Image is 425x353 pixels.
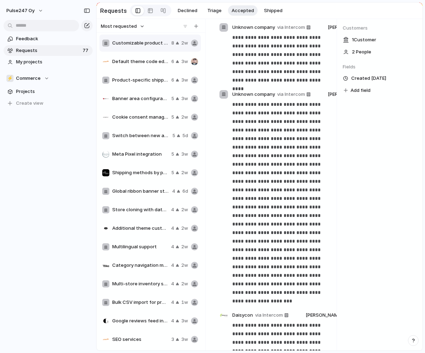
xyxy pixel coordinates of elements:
span: Category navigation menu types [112,262,168,269]
span: Switch between new and old checkout views [112,132,170,139]
button: ⚡Commerce [4,73,93,84]
span: Unknown company [232,24,275,31]
span: Additional theme customization options [112,225,168,232]
span: SEO services [112,336,169,343]
button: Pulse247 Oy [3,5,47,16]
span: Shipped [264,7,283,14]
a: Requests77 [4,45,93,56]
span: 4 [171,243,174,250]
span: via Intercom [277,24,305,31]
span: 3w [181,336,188,343]
span: 4 [171,206,174,213]
span: Unknown company [232,91,275,98]
span: 4 [171,225,174,232]
span: Created [DATE] [351,75,386,82]
span: via Intercom [255,312,283,319]
span: Most requested [101,23,137,30]
button: Create view [4,98,93,109]
span: 2w [181,262,188,269]
span: 3 [171,336,174,343]
span: 3w [181,58,188,65]
span: 2w [181,206,188,213]
span: Multilingual support [112,243,168,250]
button: Accepted [228,5,258,16]
a: via Intercom [276,90,312,99]
span: 2w [181,169,188,176]
div: ⚡ [6,75,14,82]
span: 5 [171,114,174,121]
span: 5d [182,132,188,139]
span: 2w [181,114,188,121]
span: 3w [181,151,188,158]
h2: Requests [100,6,127,15]
span: Default theme code editing [112,58,169,65]
button: Shipped [260,5,286,16]
a: via Intercom [254,311,290,320]
span: 5 [171,169,174,176]
span: 5 [171,151,174,158]
a: via Intercom [276,23,312,32]
span: Add field [351,87,370,94]
span: 1w [181,299,188,306]
span: Shipping methods by product category [112,169,169,176]
span: Customers [343,25,417,32]
span: Global ribbon banner styling [112,188,169,195]
span: [PERSON_NAME] [328,91,364,98]
span: 4 [171,299,174,306]
button: Most requested [100,22,146,31]
span: Daisycon [232,312,253,319]
span: Requests [16,47,81,54]
span: 6d [182,188,188,195]
span: 2w [181,40,188,47]
span: Create view [16,100,43,107]
span: Triage [207,7,222,14]
span: 4 [172,188,175,195]
span: 3w [181,77,188,84]
span: 77 [83,47,90,54]
span: 2 People [352,48,371,56]
span: 2w [181,243,188,250]
span: Declined [178,7,197,14]
span: Cookie consent management [112,114,169,121]
span: Customizable product feed mapping [112,40,169,47]
span: 2w [181,225,188,232]
span: Store cloning with data retention options [112,206,168,213]
span: 5 [172,132,175,139]
span: 6 [171,58,174,65]
button: Triage [204,5,225,16]
span: Feedback [16,35,90,42]
a: Projects [4,86,93,97]
span: Accepted [232,7,254,14]
span: Fields [343,63,417,71]
span: 3w [181,317,188,325]
span: Multi-store inventory synchronization [112,280,168,287]
span: via Intercom [277,91,305,98]
span: Product-specific shipping methods [112,77,169,84]
span: Pulse247 Oy [6,7,35,14]
span: 5 [171,95,174,102]
button: Add field [343,86,372,95]
button: Declined [174,5,201,16]
span: [PERSON_NAME] [306,312,342,319]
span: 3w [181,95,188,102]
span: My projects [16,58,90,66]
span: 4 [171,317,174,325]
span: Google reviews feed integration [112,317,168,325]
span: 4 [171,280,174,287]
span: 2w [181,280,188,287]
span: Banner area configuration [112,95,169,102]
span: Projects [16,88,90,95]
span: 8 [171,40,174,47]
span: [PERSON_NAME] [328,24,364,31]
a: Feedback [4,33,93,44]
span: Commerce [16,75,41,82]
span: 6 [171,77,174,84]
span: 1 Customer [352,36,376,43]
span: 4 [171,262,174,269]
span: Bulk CSV import for product translations [112,299,168,306]
a: My projects [4,57,93,67]
span: Meta Pixel integration [112,151,169,158]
